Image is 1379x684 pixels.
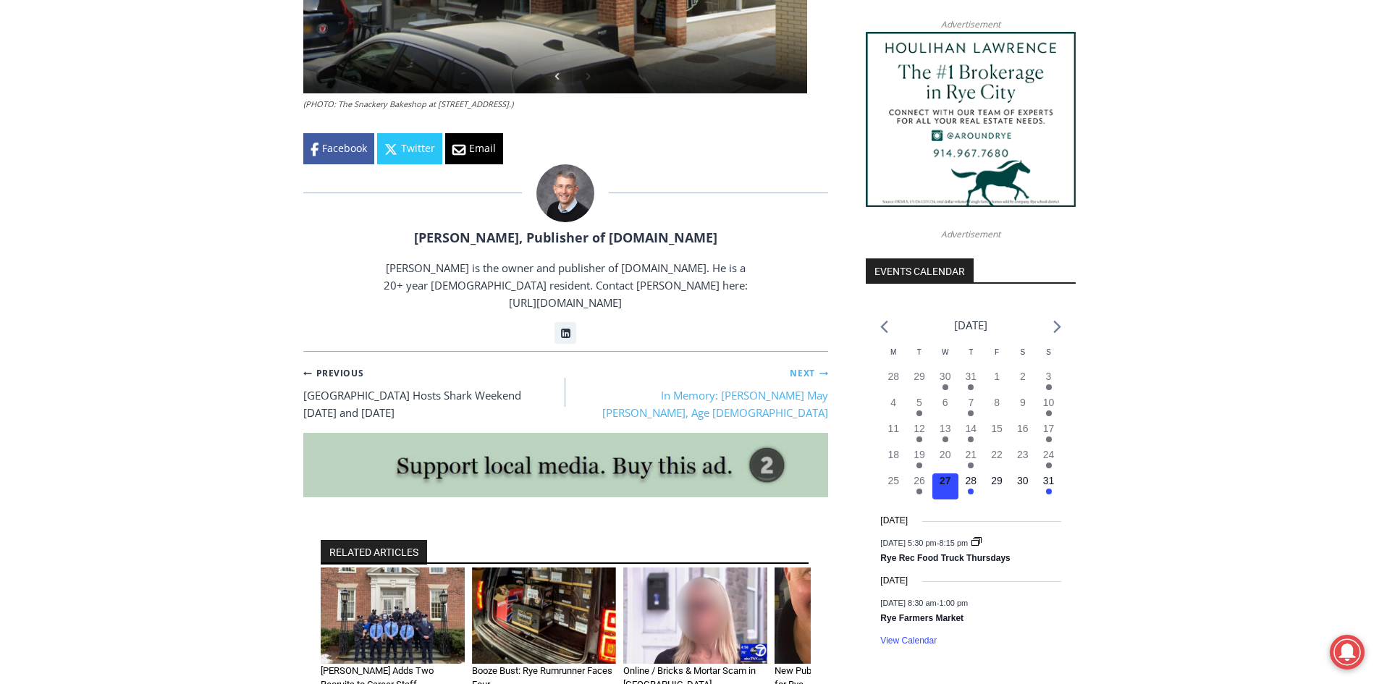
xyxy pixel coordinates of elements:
[303,133,374,164] a: Facebook
[966,423,977,434] time: 14
[1046,436,1052,442] em: Has events
[866,32,1076,207] img: Houlihan Lawrence The #1 Brokerage in Rye City
[927,227,1015,241] span: Advertisement
[906,395,932,421] button: 5 Has events
[906,447,932,473] button: 19 Has events
[968,410,974,416] em: Has events
[790,366,827,380] small: Next
[916,397,922,408] time: 5
[942,397,948,408] time: 6
[958,347,984,369] div: Thursday
[1010,421,1036,447] button: 16
[880,421,906,447] button: 11
[1010,473,1036,499] button: 30
[995,348,999,356] span: F
[906,369,932,395] button: 29
[1,145,146,180] a: Open Tues. - Sun. [PHONE_NUMBER]
[932,447,958,473] button: 20
[958,421,984,447] button: 14 Has events
[966,475,977,486] time: 28
[880,347,906,369] div: Monday
[1043,423,1055,434] time: 17
[942,436,948,442] em: Has events
[381,259,749,311] p: [PERSON_NAME] is the owner and publisher of [DOMAIN_NAME]. He is a 20+ year [DEMOGRAPHIC_DATA] re...
[1043,449,1055,460] time: 24
[1020,348,1025,356] span: S
[1046,384,1052,390] em: Has events
[954,316,987,335] li: [DATE]
[914,475,925,486] time: 26
[880,320,888,334] a: Previous month
[1046,371,1052,382] time: 3
[880,447,906,473] button: 18
[969,348,973,356] span: T
[887,423,899,434] time: 11
[887,449,899,460] time: 18
[148,90,206,173] div: Located at [STREET_ADDRESS][PERSON_NAME]
[472,567,616,664] a: Booze Bust: Rye Rumrunner Faces Four
[914,371,925,382] time: 29
[880,538,970,546] time: -
[880,538,936,546] span: [DATE] 5:30 pm
[984,447,1010,473] button: 22
[940,449,951,460] time: 20
[932,421,958,447] button: 13 Has events
[880,613,963,625] a: Rye Farmers Market
[880,369,906,395] button: 28
[958,369,984,395] button: 31 Has events
[991,423,1003,434] time: 15
[942,384,948,390] em: Has events
[623,567,767,664] img: Online / Bricks & Mortar Scam in Rye
[303,366,364,380] small: Previous
[1046,348,1051,356] span: S
[994,371,1000,382] time: 1
[994,397,1000,408] time: 8
[1010,369,1036,395] button: 2
[565,363,828,421] a: NextIn Memory: [PERSON_NAME] May [PERSON_NAME], Age [DEMOGRAPHIC_DATA]
[932,473,958,499] button: 27
[4,149,142,204] span: Open Tues. - Sun. [PHONE_NUMBER]
[1017,423,1029,434] time: 16
[968,463,974,468] em: Has events
[1010,395,1036,421] button: 9
[916,410,922,416] em: Has events
[414,229,717,246] a: [PERSON_NAME], Publisher of [DOMAIN_NAME]
[906,421,932,447] button: 12 Has events
[445,133,503,164] a: Email
[966,449,977,460] time: 21
[1036,347,1062,369] div: Sunday
[321,540,427,565] h2: RELATED ARTICLES
[916,489,922,494] em: Has events
[1036,473,1062,499] button: 31 Has events
[321,567,465,664] img: Rye FD Adds Two Recruits to Career Staff
[1010,447,1036,473] button: 23
[916,463,922,468] em: Has events
[887,371,899,382] time: 28
[940,475,951,486] time: 27
[984,395,1010,421] button: 8
[940,423,951,434] time: 13
[927,17,1015,31] span: Advertisement
[966,371,977,382] time: 31
[880,574,908,588] time: [DATE]
[932,369,958,395] button: 30 Has events
[348,140,701,180] a: Intern @ [DOMAIN_NAME]
[303,363,566,421] a: Previous[GEOGRAPHIC_DATA] Hosts Shark Weekend [DATE] and [DATE]
[866,258,974,283] h2: Events Calendar
[991,449,1003,460] time: 22
[880,598,936,607] span: [DATE] 8:30 am
[887,475,899,486] time: 25
[932,395,958,421] button: 6
[366,1,684,140] div: "I learned about the history of a place I’d honestly never considered even as a resident of [GEOG...
[1053,320,1061,334] a: Next month
[1020,397,1026,408] time: 9
[890,348,896,356] span: M
[880,473,906,499] button: 25
[958,395,984,421] button: 7 Has events
[984,347,1010,369] div: Friday
[914,449,925,460] time: 19
[932,347,958,369] div: Wednesday
[1036,421,1062,447] button: 17 Has events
